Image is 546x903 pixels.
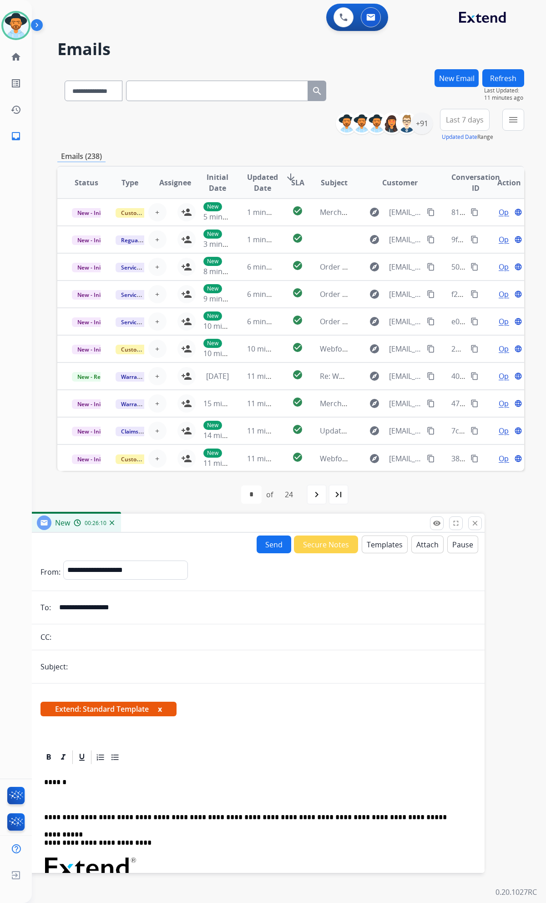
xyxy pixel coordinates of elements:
button: Send [257,536,291,553]
mat-icon: last_page [333,489,344,500]
p: New [203,311,222,321]
span: 3 minutes ago [203,239,252,249]
mat-icon: arrow_downward [285,172,296,183]
span: Open [499,289,517,300]
span: + [155,207,159,218]
span: 00:26:10 [85,520,106,527]
mat-icon: explore [369,343,380,354]
mat-icon: explore [369,371,380,382]
span: Status [75,177,98,188]
mat-icon: person_add [181,207,192,218]
mat-icon: person_add [181,398,192,409]
span: New - Initial [72,427,114,436]
p: Subject: [40,661,68,672]
span: Open [499,207,517,218]
mat-icon: person_add [181,343,192,354]
span: + [155,261,159,272]
button: Updated Date [442,133,477,141]
button: x [158,704,162,714]
span: + [155,453,159,464]
span: SLA [291,177,304,188]
mat-icon: content_copy [427,345,435,353]
span: Open [499,398,517,409]
mat-icon: home [10,51,21,62]
span: Type [121,177,138,188]
p: 0.20.1027RC [495,887,537,898]
span: Subject [321,177,348,188]
mat-icon: content_copy [470,263,479,271]
span: Order e73d903a-2a2e-46e5-923a-775e16fcb679 [320,262,481,272]
p: From: [40,566,61,577]
button: New Email [435,69,479,87]
span: Open [499,343,517,354]
button: + [148,449,167,468]
span: New - Initial [72,317,114,327]
span: Last 7 days [446,118,484,122]
p: To: [40,602,51,613]
mat-icon: content_copy [470,372,479,380]
span: Service Support [116,263,167,272]
div: of [266,489,273,500]
span: 11 minutes ago [247,371,300,381]
span: Initial Date [203,172,232,194]
mat-icon: check_circle [292,233,303,244]
mat-icon: person_add [181,234,192,245]
span: Open [499,371,517,382]
button: + [148,258,167,276]
span: Open [499,453,517,464]
p: CC: [40,632,51,643]
span: Open [499,261,517,272]
span: [EMAIL_ADDRESS][DOMAIN_NAME] [389,289,421,300]
span: Last Updated: [484,87,524,94]
span: 6 minutes ago [247,262,296,272]
p: New [203,421,222,430]
button: + [148,367,167,385]
span: 6 minutes ago [247,289,296,299]
span: 11 minutes ago [247,398,300,408]
span: Assignee [159,177,191,188]
span: + [155,371,159,382]
div: Underline [75,750,89,764]
span: Warranty Ops [116,372,162,382]
span: 11 minutes ago [484,94,524,102]
span: [EMAIL_ADDRESS][DOMAIN_NAME] [389,453,421,464]
div: Italic [56,750,70,764]
div: +91 [411,112,433,134]
span: Order 302a2a34-a754-49b2-9736-52ead9b343dd [320,316,485,327]
span: 1 minute ago [247,235,292,245]
mat-icon: check_circle [292,260,303,271]
mat-icon: check_circle [292,287,303,298]
th: Action [480,167,524,199]
mat-icon: language [514,399,522,408]
span: Open [499,234,517,245]
span: 11 minutes ago [203,458,256,468]
p: New [203,257,222,266]
span: New - Initial [72,345,114,354]
span: Range [442,133,493,141]
mat-icon: language [514,372,522,380]
div: Bold [42,750,56,764]
button: + [148,203,167,221]
button: + [148,340,167,358]
mat-icon: explore [369,425,380,436]
mat-icon: language [514,290,522,298]
span: Open [499,425,517,436]
span: New [55,518,70,528]
mat-icon: check_circle [292,205,303,216]
span: Order 00157d07-84a7-4b91-903f-3c06933242f5 [320,289,479,299]
p: Emails (238) [57,151,106,162]
span: New - Initial [72,290,114,300]
mat-icon: check_circle [292,315,303,326]
p: New [203,284,222,293]
img: avatar [3,13,29,38]
mat-icon: content_copy [470,235,479,244]
span: 6 minutes ago [247,316,296,327]
span: Customer Support [116,454,175,464]
mat-icon: language [514,235,522,244]
mat-icon: explore [369,289,380,300]
mat-icon: content_copy [427,454,435,463]
p: New [203,339,222,348]
mat-icon: search [312,86,323,97]
span: Customer Support [116,345,175,354]
mat-icon: check_circle [292,452,303,463]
